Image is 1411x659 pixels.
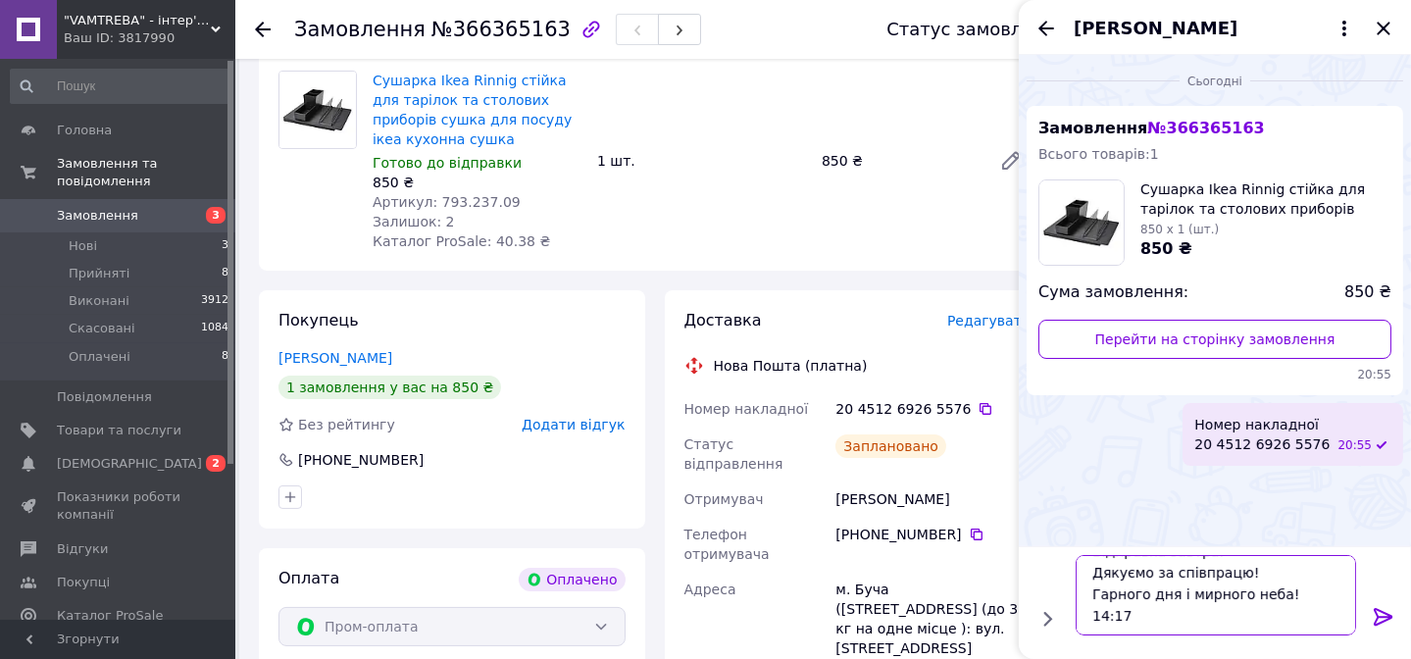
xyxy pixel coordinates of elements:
span: 20:55 12.10.2025 [1337,437,1372,454]
span: Нові [69,237,97,255]
span: Сьогодні [1180,74,1250,90]
span: 3912 [201,292,228,310]
div: Нова Пошта (платна) [709,356,873,376]
span: № 366365163 [1147,119,1264,137]
textarea: Відправка завтра. Дякуємо за співпрацю! Гарного дня і мирного неба! 14:17 [1076,555,1356,635]
div: [PHONE_NUMBER] [835,525,1031,544]
a: [PERSON_NAME] [278,350,392,366]
span: Товари та послуги [57,422,181,439]
span: 1084 [201,320,228,337]
div: 20 4512 6926 5576 [835,399,1031,419]
span: Покупець [278,311,359,329]
span: 8 [222,348,228,366]
span: Адреса [684,582,736,597]
span: Залишок: 2 [373,214,455,229]
span: Без рейтингу [298,417,395,432]
span: Повідомлення [57,388,152,406]
span: Замовлення [294,18,426,41]
div: 850 ₴ [814,147,983,175]
span: Виконані [69,292,129,310]
div: Заплановано [835,434,946,458]
span: Замовлення [57,207,138,225]
span: Номер накладної 20 4512 6926 5576 [1194,415,1330,454]
div: Статус замовлення [886,20,1067,39]
div: [PERSON_NAME] [831,482,1034,517]
a: Перейти на сторінку замовлення [1038,320,1391,359]
span: Оплата [278,569,339,587]
img: 4856544505_w100_h100_sushilka-ikea-rinnig.jpg [1039,180,1124,265]
span: 3 [206,207,226,224]
span: Додати відгук [522,417,625,432]
span: 850 ₴ [1140,239,1192,258]
span: Покупці [57,574,110,591]
div: Повернутися назад [255,20,271,39]
div: 1 шт. [589,147,814,175]
a: Сушарка Ikea Rinnig стійка для тарілок та столових приборів сушка для посуду ікеа кухонна сушка [373,73,572,147]
div: 1 замовлення у вас на 850 ₴ [278,376,501,399]
button: Закрити [1372,17,1395,40]
span: Скасовані [69,320,135,337]
span: 3 [222,237,228,255]
span: Отримувач [684,491,764,507]
button: Показати кнопки [1034,606,1060,632]
span: 850 x 1 (шт.) [1140,223,1219,236]
span: Каталог ProSale [57,607,163,625]
span: Артикул: 793.237.09 [373,194,521,210]
div: 850 ₴ [373,173,581,192]
span: Замовлення та повідомлення [57,155,235,190]
button: [PERSON_NAME] [1074,16,1356,41]
span: [DEMOGRAPHIC_DATA] [57,455,202,473]
div: 12.10.2025 [1027,71,1403,90]
span: Сушарка Ikea Rinnig стійка для тарілок та столових приборів сушка для посуду ікеа кухонна сушка [1140,179,1391,219]
span: №366365163 [431,18,571,41]
span: Замовлення [1038,119,1265,137]
div: Оплачено [519,568,625,591]
span: Прийняті [69,265,129,282]
span: Всього товарів: 1 [1038,146,1159,162]
span: 20:55 12.10.2025 [1038,367,1391,383]
span: Готово до відправки [373,155,522,171]
span: 8 [222,265,228,282]
span: Редагувати [947,313,1031,329]
span: Статус відправлення [684,436,783,472]
button: Назад [1034,17,1058,40]
span: Каталог ProSale: 40.38 ₴ [373,233,550,249]
img: Сушарка Ikea Rinnig стійка для тарілок та столових приборів сушка для посуду ікеа кухонна сушка [279,72,356,148]
span: [PERSON_NAME] [1074,16,1237,41]
span: Сума замовлення: [1038,281,1188,304]
span: Номер накладної [684,401,809,417]
span: Доставка [684,311,762,329]
span: Телефон отримувача [684,527,770,562]
div: [PHONE_NUMBER] [296,450,426,470]
span: 850 ₴ [1344,281,1391,304]
span: Оплачені [69,348,130,366]
div: Ваш ID: 3817990 [64,29,235,47]
span: 2 [206,455,226,472]
span: Відгуки [57,540,108,558]
span: Головна [57,122,112,139]
span: Показники роботи компанії [57,488,181,524]
input: Пошук [10,69,230,104]
a: Редагувати [991,141,1031,180]
span: "VAMTREBA" - інтер'єри мрій тепер доступні для всіх! Ви знайдете тут все з ІК! [64,12,211,29]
